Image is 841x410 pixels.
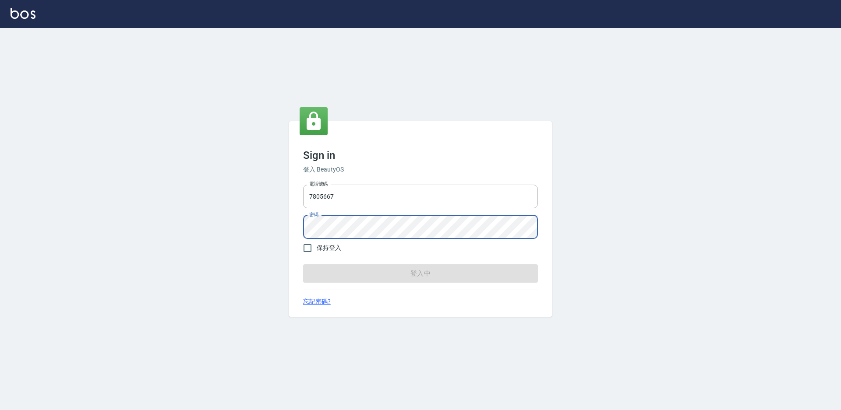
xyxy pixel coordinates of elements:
label: 密碼 [309,211,318,218]
h3: Sign in [303,149,538,161]
h6: 登入 BeautyOS [303,165,538,174]
label: 電話號碼 [309,181,328,187]
img: Logo [11,8,35,19]
a: 忘記密碼? [303,297,331,306]
span: 保持登入 [317,243,341,252]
